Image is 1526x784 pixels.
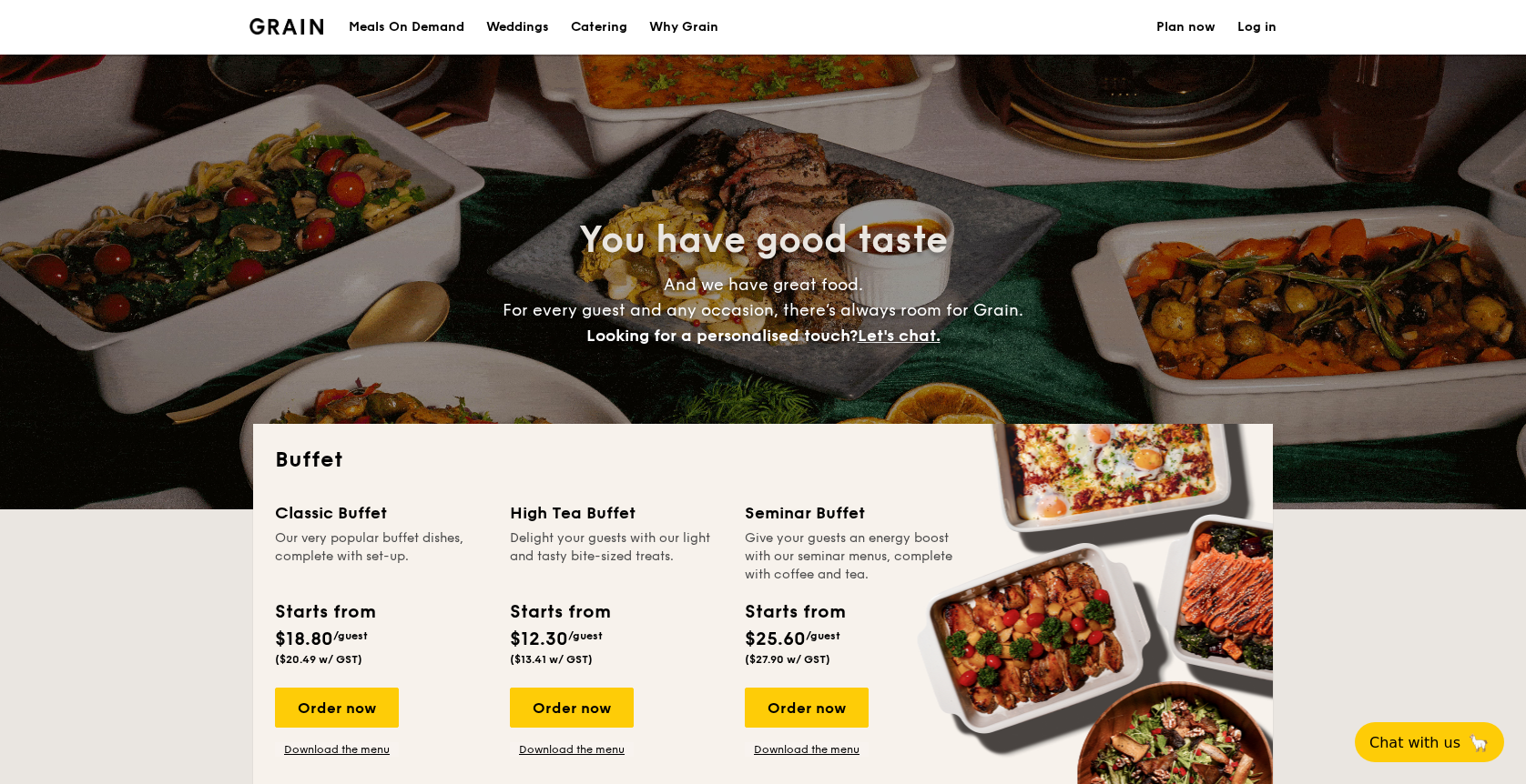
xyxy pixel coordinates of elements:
[510,529,723,584] div: Delight your guests with our light and tasty bite-sized treats.
[745,529,958,584] div: Give your guests an energy boost with our seminar menus, complete with coffee and tea.
[275,500,488,526] div: Classic Buffet
[745,742,869,757] a: Download the menu
[275,688,399,728] div: Order now
[1355,722,1504,762] button: Chat with us🦙
[858,326,941,346] span: Let's chat.
[275,529,488,584] div: Our very popular buffet dishes, complete with set-up.
[275,653,362,666] span: ($20.49 w/ GST)
[510,653,593,666] span: ($13.41 w/ GST)
[510,742,634,757] a: Download the menu
[510,500,723,526] div: High Tea Buffet
[579,218,948,262] span: You have good taste
[745,598,844,626] div: Starts from
[1468,732,1490,753] span: 🦙
[275,628,333,650] span: $18.80
[510,688,634,728] div: Order now
[1369,734,1460,751] span: Chat with us
[510,598,609,626] div: Starts from
[745,653,830,666] span: ($27.90 w/ GST)
[586,326,858,346] span: Looking for a personalised touch?
[275,742,399,757] a: Download the menu
[745,628,806,650] span: $25.60
[249,18,323,35] img: Grain
[745,500,958,526] div: Seminar Buffet
[745,688,869,728] div: Order now
[275,598,374,626] div: Starts from
[568,629,603,642] span: /guest
[275,446,1251,475] h2: Buffet
[510,628,568,650] span: $12.30
[249,18,323,35] a: Logotype
[503,275,1023,346] span: And we have great food. For every guest and any occasion, there’s always room for Grain.
[806,629,840,642] span: /guest
[333,629,368,642] span: /guest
